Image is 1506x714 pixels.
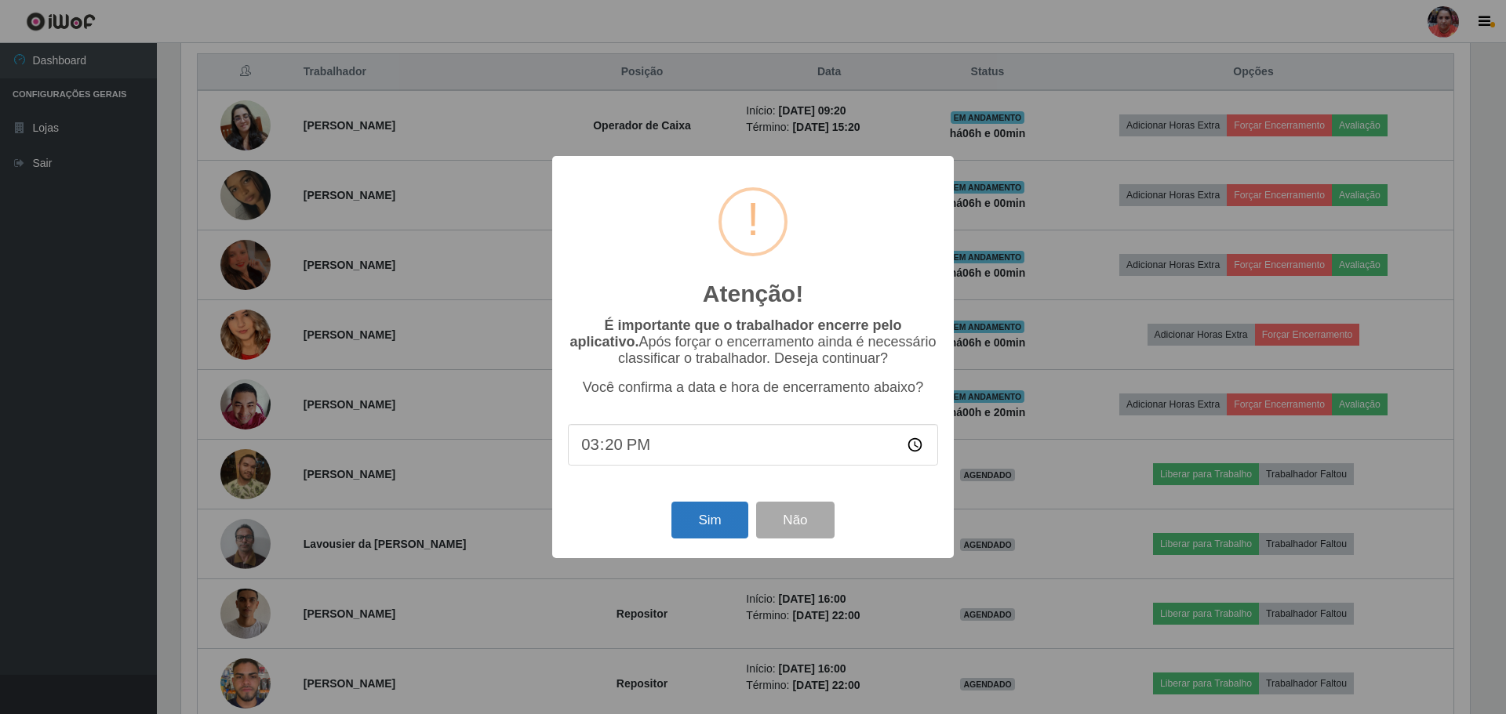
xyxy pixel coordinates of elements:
[568,379,938,396] p: Você confirma a data e hora de encerramento abaixo?
[756,502,834,538] button: Não
[671,502,748,538] button: Sim
[703,280,803,308] h2: Atenção!
[568,317,938,367] p: Após forçar o encerramento ainda é necessário classificar o trabalhador. Deseja continuar?
[569,317,901,350] b: É importante que o trabalhador encerre pelo aplicativo.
